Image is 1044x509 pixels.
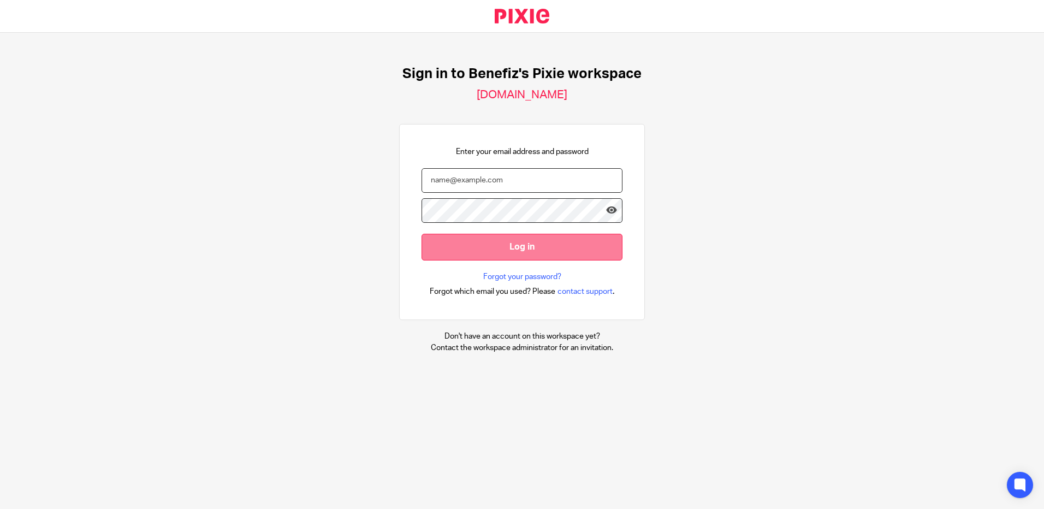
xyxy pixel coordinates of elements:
p: Enter your email address and password [456,146,589,157]
h1: Sign in to Benefiz's Pixie workspace [402,66,642,82]
p: Don't have an account on this workspace yet? [431,331,613,342]
h2: [DOMAIN_NAME] [477,88,567,102]
p: Contact the workspace administrator for an invitation. [431,342,613,353]
a: Forgot your password? [483,271,561,282]
input: name@example.com [422,168,622,193]
input: Log in [422,234,622,261]
div: . [430,285,615,298]
span: Forgot which email you used? Please [430,286,555,297]
span: contact support [557,286,613,297]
